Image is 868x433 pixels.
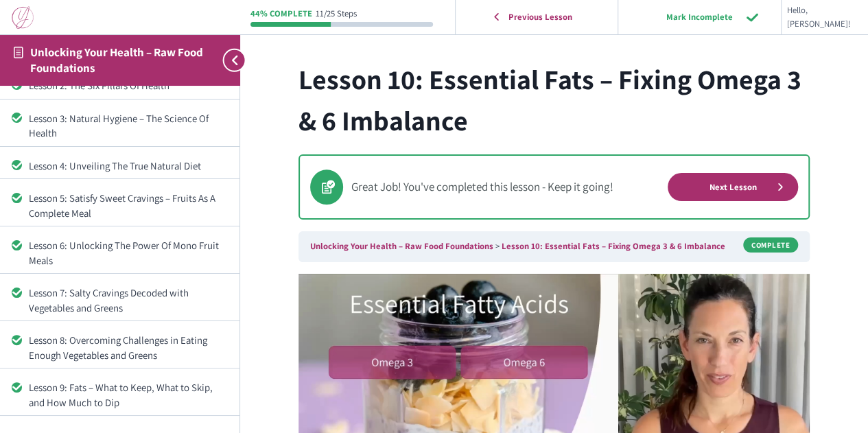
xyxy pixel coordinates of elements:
a: Completed Lesson 4: Unveiling The True Natural Diet [12,159,228,173]
a: Next Lesson [668,173,798,201]
div: 44% Complete [250,10,312,19]
a: Previous Lesson [459,3,614,31]
a: Completed Lesson 5: Satisfy Sweet Cravings – Fruits As A Complete Meal [12,191,228,220]
span: Hello, [PERSON_NAME]! [787,3,851,32]
a: Completed Lesson 7: Salty Cravings Decoded with Vegetables and Greens [12,285,228,315]
div: Completed [12,288,22,298]
a: Unlocking Your Health – Raw Food Foundations [310,240,493,252]
button: Toggle sidebar navigation [215,34,240,86]
a: Completed Lesson 9: Fats – What to Keep, What to Skip, and How Much to Dip [12,380,228,410]
div: Completed [12,160,22,170]
a: Completed Lesson 8: Overcoming Challenges in Eating Enough Vegetables and Greens [12,333,228,362]
a: Completed Lesson 6: Unlocking The Power Of Mono Fruit Meals [12,238,228,268]
div: Lesson 3: Natural Hygiene – The Science Of Health [29,111,228,141]
div: Lesson 7: Salty Cravings Decoded with Vegetables and Greens [29,285,228,315]
div: Lesson 4: Unveiling The True Natural Diet [29,159,228,173]
nav: Breadcrumbs [298,231,810,261]
div: Completed [12,240,22,250]
div: Completed [12,382,22,393]
a: Completed Lesson 3: Natural Hygiene – The Science Of Health [12,111,228,141]
div: Lesson 5: Satisfy Sweet Cravings – Fruits As A Complete Meal [29,191,228,220]
a: Lesson 10: Essential Fats – Fixing Omega 3 & 6 Imbalance [502,240,725,252]
div: Complete [743,237,798,253]
div: 11/25 Steps [316,10,357,19]
h1: Lesson 10: Essential Fats – Fixing Omega 3 & 6 Imbalance [298,58,810,141]
input: Mark Incomplete [633,3,766,31]
div: Lesson 8: Overcoming Challenges in Eating Enough Vegetables and Greens [29,333,228,362]
div: Lesson 6: Unlocking The Power Of Mono Fruit Meals [29,238,228,268]
div: Completed [12,193,22,203]
div: Completed [12,113,22,123]
div: Lesson 9: Fats – What to Keep, What to Skip, and How Much to Dip [29,380,228,410]
div: Completed [12,335,22,345]
span: Previous Lesson [500,12,581,23]
div: Great Job! You've completed this lesson - Keep it going! [351,178,668,196]
a: Unlocking Your Health – Raw Food Foundations [30,45,203,75]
